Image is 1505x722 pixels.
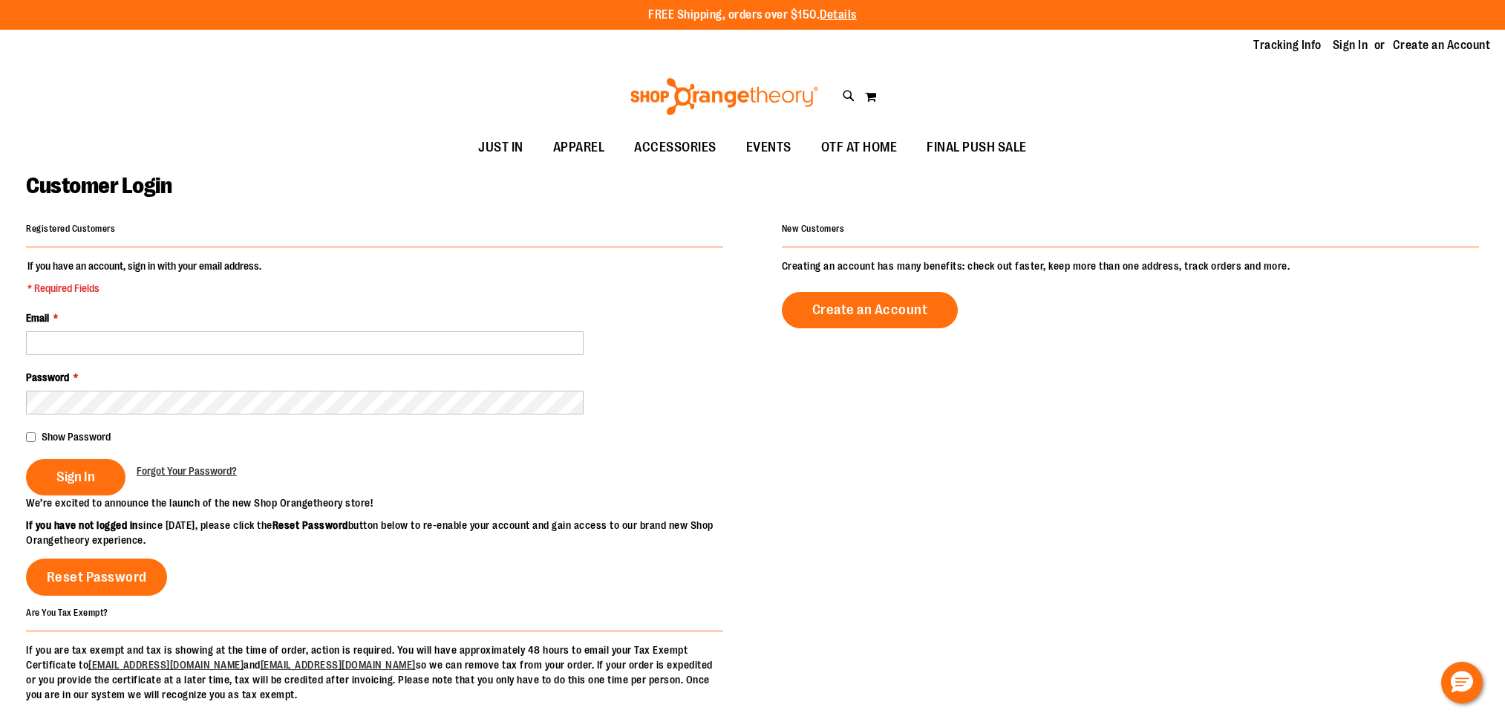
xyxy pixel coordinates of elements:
[261,659,416,671] a: [EMAIL_ADDRESS][DOMAIN_NAME]
[820,8,857,22] a: Details
[1393,37,1491,53] a: Create an Account
[927,131,1027,164] span: FINAL PUSH SALE
[648,7,857,24] p: FREE Shipping, orders over $150.
[812,302,928,318] span: Create an Account
[731,131,806,165] a: EVENTS
[26,559,167,596] a: Reset Password
[782,224,845,234] strong: New Customers
[746,131,791,164] span: EVENTS
[782,292,959,328] a: Create an Account
[1253,37,1322,53] a: Tracking Info
[88,659,244,671] a: [EMAIL_ADDRESS][DOMAIN_NAME]
[27,281,261,296] span: * Required Fields
[26,643,723,702] p: If you are tax exempt and tax is showing at the time of order, action is required. You will have ...
[619,131,731,165] a: ACCESSORIES
[26,173,172,198] span: Customer Login
[42,431,111,443] span: Show Password
[806,131,913,165] a: OTF AT HOME
[553,131,605,164] span: APPAREL
[47,569,147,585] span: Reset Password
[56,469,95,485] span: Sign In
[26,459,125,495] button: Sign In
[26,519,138,531] strong: If you have not logged in
[1333,37,1368,53] a: Sign In
[26,495,753,510] p: We’re excited to announce the launch of the new Shop Orangetheory store!
[912,131,1042,165] a: FINAL PUSH SALE
[26,224,115,234] strong: Registered Customers
[137,465,237,477] span: Forgot Your Password?
[272,519,348,531] strong: Reset Password
[137,464,237,478] a: Forgot Your Password?
[26,518,753,547] p: since [DATE], please click the button below to re-enable your account and gain access to our bran...
[634,131,716,164] span: ACCESSORIES
[26,312,49,324] span: Email
[478,131,523,164] span: JUST IN
[463,131,538,165] a: JUST IN
[538,131,620,165] a: APPAREL
[26,258,263,296] legend: If you have an account, sign in with your email address.
[628,78,820,115] img: Shop Orangetheory
[1441,662,1483,703] button: Hello, have a question? Let’s chat.
[782,258,1479,273] p: Creating an account has many benefits: check out faster, keep more than one address, track orders...
[26,371,69,383] span: Password
[26,607,108,617] strong: Are You Tax Exempt?
[821,131,898,164] span: OTF AT HOME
